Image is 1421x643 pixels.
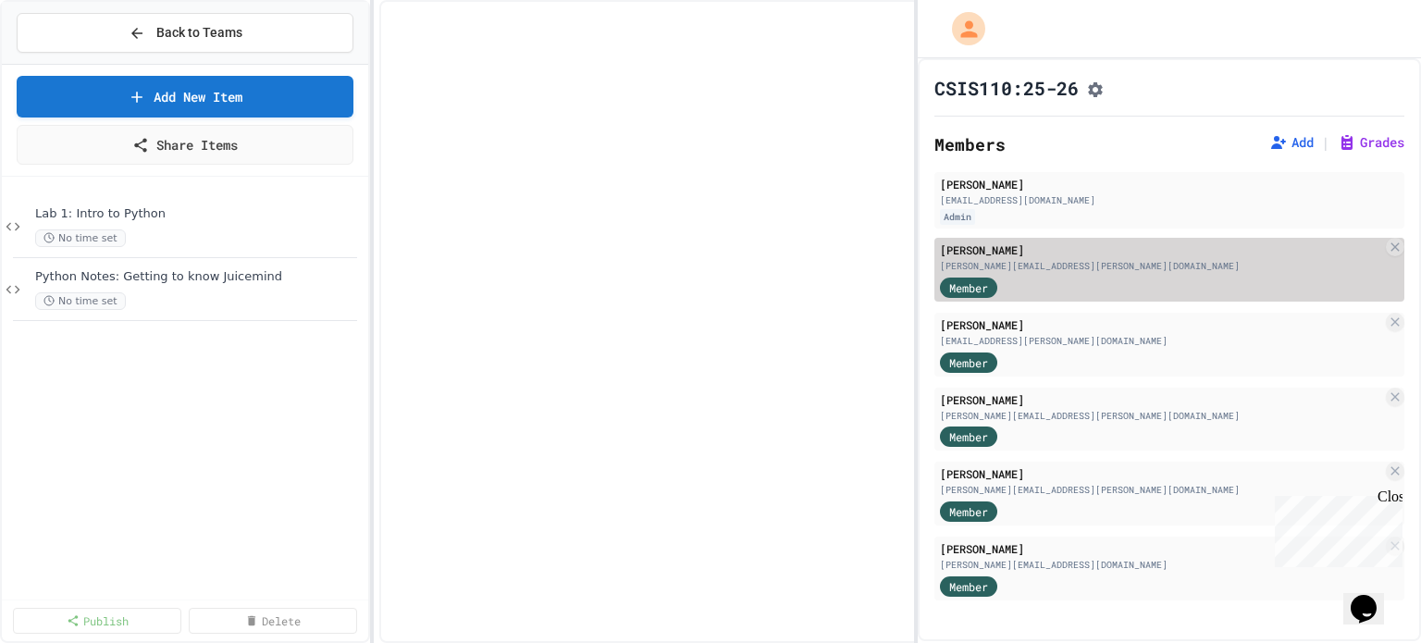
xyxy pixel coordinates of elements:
[1338,133,1404,152] button: Grades
[13,608,181,634] a: Publish
[35,269,365,285] span: Python Notes: Getting to know Juicemind
[35,292,126,310] span: No time set
[940,465,1382,482] div: [PERSON_NAME]
[35,229,126,247] span: No time set
[940,259,1382,273] div: [PERSON_NAME][EMAIL_ADDRESS][PERSON_NAME][DOMAIN_NAME]
[17,125,353,165] a: Share Items
[7,7,128,117] div: Chat with us now!Close
[940,391,1382,408] div: [PERSON_NAME]
[940,241,1382,258] div: [PERSON_NAME]
[940,193,1399,207] div: [EMAIL_ADDRESS][DOMAIN_NAME]
[940,540,1382,557] div: [PERSON_NAME]
[940,409,1382,423] div: [PERSON_NAME][EMAIL_ADDRESS][PERSON_NAME][DOMAIN_NAME]
[17,76,353,117] a: Add New Item
[940,334,1382,348] div: [EMAIL_ADDRESS][PERSON_NAME][DOMAIN_NAME]
[35,206,365,222] span: Lab 1: Intro to Python
[1086,77,1105,99] button: Assignment Settings
[933,7,990,50] div: My Account
[17,13,353,53] button: Back to Teams
[940,558,1382,572] div: [PERSON_NAME][EMAIL_ADDRESS][DOMAIN_NAME]
[949,578,988,595] span: Member
[949,428,988,445] span: Member
[1269,133,1314,152] button: Add
[1267,488,1402,567] iframe: chat widget
[940,209,975,225] div: Admin
[189,608,357,634] a: Delete
[1343,569,1402,624] iframe: chat widget
[940,316,1382,333] div: [PERSON_NAME]
[949,503,988,520] span: Member
[949,279,988,296] span: Member
[940,176,1399,192] div: [PERSON_NAME]
[1321,131,1330,154] span: |
[934,75,1079,101] h1: CSIS110:25-26
[949,354,988,371] span: Member
[940,483,1382,497] div: [PERSON_NAME][EMAIL_ADDRESS][PERSON_NAME][DOMAIN_NAME]
[934,131,1006,157] h2: Members
[156,23,242,43] span: Back to Teams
